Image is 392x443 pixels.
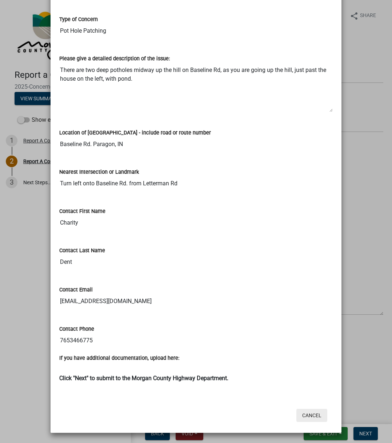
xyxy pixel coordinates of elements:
[59,63,333,112] textarea: There are two deep potholes midway up the hill on Baseline Rd, as you are going up the hill, just...
[59,287,93,293] label: Contact Email
[59,170,139,175] label: Nearest Intersection or Landmark
[59,327,94,332] label: Contact Phone
[59,56,170,61] label: Please give a detailed description of the issue:
[59,375,228,382] strong: Click "Next" to submit to the Morgan County Highway Department.
[59,356,179,361] label: If you have additional documentation, upload here:
[59,130,211,136] label: Location of [GEOGRAPHIC_DATA] - include road or route number
[59,209,105,214] label: Contact First Name
[59,248,105,253] label: Contact Last Name
[296,409,327,422] button: Cancel
[59,17,98,22] label: Type of Concern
